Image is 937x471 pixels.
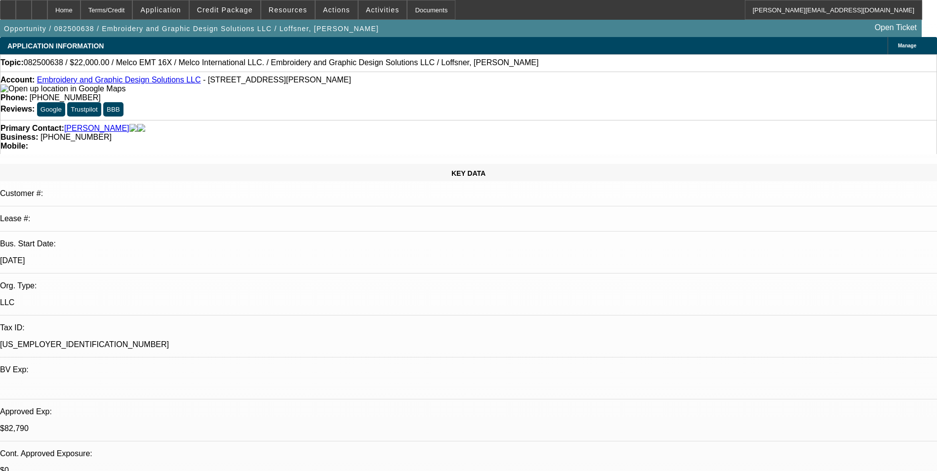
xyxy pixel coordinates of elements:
[41,133,112,141] span: [PHONE_NUMBER]
[24,58,539,67] span: 082500638 / $22,000.00 / Melco EMT 16X / Melco International LLC. / Embroidery and Graphic Design...
[451,169,486,177] span: KEY DATA
[316,0,358,19] button: Actions
[0,105,35,113] strong: Reviews:
[7,42,104,50] span: APPLICATION INFORMATION
[366,6,400,14] span: Activities
[137,124,145,133] img: linkedin-icon.png
[871,19,921,36] a: Open Ticket
[0,142,28,150] strong: Mobile:
[0,93,27,102] strong: Phone:
[37,102,65,117] button: Google
[203,76,351,84] span: - [STREET_ADDRESS][PERSON_NAME]
[133,0,188,19] button: Application
[0,84,125,93] img: Open up location in Google Maps
[359,0,407,19] button: Activities
[0,124,64,133] strong: Primary Contact:
[0,84,125,93] a: View Google Maps
[323,6,350,14] span: Actions
[0,76,35,84] strong: Account:
[4,25,379,33] span: Opportunity / 082500638 / Embroidery and Graphic Design Solutions LLC / Loffsner, [PERSON_NAME]
[261,0,315,19] button: Resources
[197,6,253,14] span: Credit Package
[190,0,260,19] button: Credit Package
[0,58,24,67] strong: Topic:
[140,6,181,14] span: Application
[898,43,916,48] span: Manage
[103,102,123,117] button: BBB
[67,102,101,117] button: Trustpilot
[129,124,137,133] img: facebook-icon.png
[64,124,129,133] a: [PERSON_NAME]
[0,133,38,141] strong: Business:
[269,6,307,14] span: Resources
[37,76,201,84] a: Embroidery and Graphic Design Solutions LLC
[30,93,101,102] span: [PHONE_NUMBER]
